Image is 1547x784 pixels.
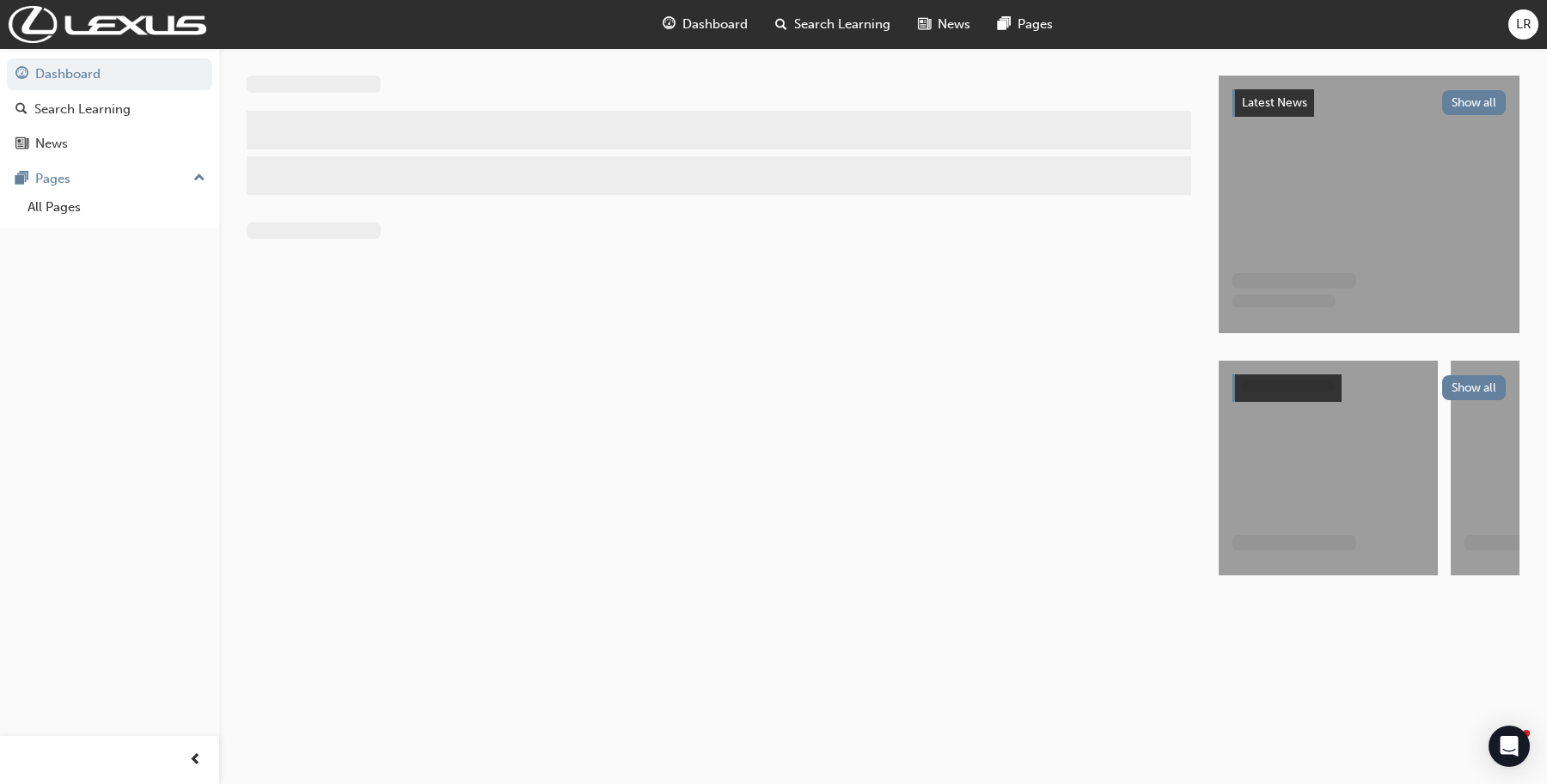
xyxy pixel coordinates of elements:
div: Open Intercom Messenger [1489,726,1530,767]
a: Latest NewsShow all [1232,89,1506,117]
a: guage-iconDashboard [649,7,761,42]
span: LR [1516,15,1532,34]
button: Pages [7,163,212,195]
a: News [7,128,212,160]
button: LR [1508,9,1538,40]
span: news-icon [918,14,931,35]
button: Show all [1442,375,1507,400]
a: Search Learning [7,94,212,125]
a: Show all [1232,374,1506,402]
span: search-icon [15,102,28,118]
a: All Pages [21,194,212,221]
button: Show all [1442,90,1507,115]
span: Search Learning [794,15,890,34]
span: news-icon [15,137,28,152]
span: guage-icon [663,14,676,35]
span: search-icon [775,14,787,35]
span: pages-icon [998,14,1011,35]
img: Trak [9,6,206,43]
span: News [938,15,970,34]
div: News [35,134,68,154]
span: prev-icon [189,750,202,771]
div: Search Learning [34,100,131,119]
button: DashboardSearch LearningNews [7,55,212,163]
span: guage-icon [15,67,28,82]
a: news-iconNews [904,7,984,42]
a: search-iconSearch Learning [761,7,904,42]
span: pages-icon [15,172,28,187]
a: Dashboard [7,58,212,90]
div: Pages [35,169,70,189]
span: Dashboard [682,15,748,34]
a: pages-iconPages [984,7,1067,42]
span: Latest News [1242,95,1307,110]
span: up-icon [193,167,205,190]
span: Pages [1018,15,1053,34]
